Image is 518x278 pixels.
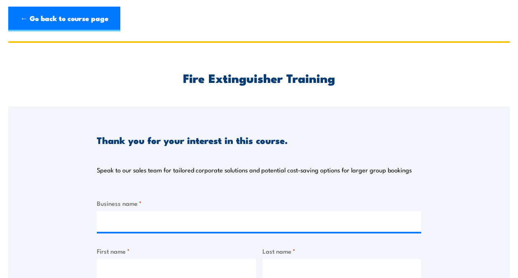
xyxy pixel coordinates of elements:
label: Business name [97,198,421,208]
p: Speak to our sales team for tailored corporate solutions and potential cost-saving options for la... [97,166,412,174]
a: ← Go back to course page [8,7,120,31]
h2: Fire Extinguisher Training [97,72,421,83]
h3: Thank you for your interest in this course. [97,135,288,145]
label: Last name [263,246,422,256]
label: First name [97,246,256,256]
